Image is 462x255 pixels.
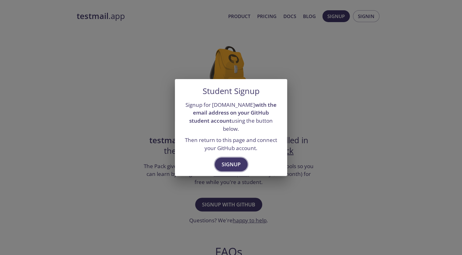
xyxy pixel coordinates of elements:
strong: with the email address on your GitHub student account [189,101,277,124]
button: Signup [215,158,248,171]
h5: Student Signup [203,87,260,96]
p: Signup for [DOMAIN_NAME] using the button below. [182,101,280,133]
span: Signup [222,160,241,169]
p: Then return to this page and connect your GitHub account. [182,136,280,152]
